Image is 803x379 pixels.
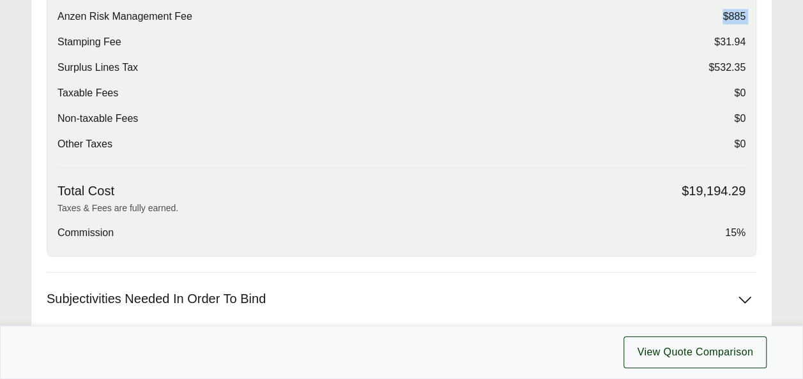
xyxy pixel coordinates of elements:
[57,111,138,126] span: Non-taxable Fees
[57,60,138,75] span: Surplus Lines Tax
[637,345,753,360] span: View Quote Comparison
[708,60,746,75] span: $532.35
[714,34,746,50] span: $31.94
[734,137,746,152] span: $0
[57,34,121,50] span: Stamping Fee
[734,85,746,101] span: $0
[725,225,746,241] span: 15%
[57,183,114,199] span: Total Cost
[682,183,746,199] span: $19,194.29
[47,272,756,326] button: Subjectivities Needed In Order To Bind
[623,336,767,368] button: View Quote Comparison
[723,9,746,24] span: $885
[734,111,746,126] span: $0
[57,137,112,152] span: Other Taxes
[47,291,266,307] span: Subjectivities Needed In Order To Bind
[57,202,746,215] p: Taxes & Fees are fully earned.
[57,225,114,241] span: Commission
[57,9,192,24] span: Anzen Risk Management Fee
[57,85,118,101] span: Taxable Fees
